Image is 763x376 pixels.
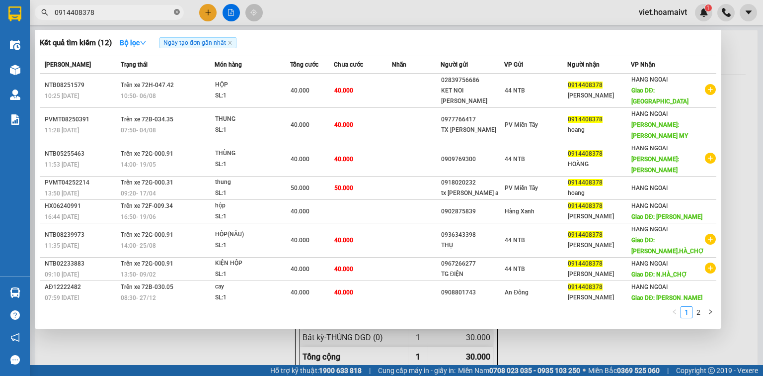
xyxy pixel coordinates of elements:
[441,75,504,86] div: 02839756686
[291,87,309,94] span: 40.000
[631,213,702,220] span: Giao DĐ: [PERSON_NAME]
[215,61,242,68] span: Món hàng
[174,8,180,17] span: close-circle
[121,294,156,301] span: 08:30 - 27/12
[159,37,236,48] span: Ngày tạo đơn gần nhất
[291,185,309,191] span: 50.000
[140,39,147,46] span: down
[215,91,290,101] div: SL: 1
[631,145,668,152] span: HANG NGOAI
[441,61,468,68] span: Người gửi
[504,61,523,68] span: VP Gửi
[45,282,118,292] div: AĐ12222482
[121,161,156,168] span: 14:00 - 19/05
[40,38,112,48] h3: Kết quả tìm kiếm ( 12 )
[505,87,525,94] span: 44 NTB
[505,289,529,296] span: An Đông
[631,271,687,278] span: Giao DĐ: N.HÀ_CHỢ
[215,292,290,303] div: SL: 1
[121,213,156,220] span: 16:50 - 19/06
[215,148,290,159] div: THÙNG
[291,237,309,244] span: 40.000
[69,55,131,74] b: 154/1 Bình Giã, P 8
[215,80,290,91] div: HỘP
[441,230,504,240] div: 0936343398
[692,306,704,318] li: 2
[568,125,631,135] div: hoang
[45,80,118,91] div: NTB08251579
[631,87,688,105] span: Giao DĐ: [GEOGRAPHIC_DATA]
[215,177,290,188] div: thung
[121,271,156,278] span: 13:50 - 09/02
[121,202,173,209] span: Trên xe 72F-009.34
[441,287,504,298] div: 0908801743
[681,307,692,318] a: 1
[215,269,290,280] div: SL: 1
[10,40,20,50] img: warehouse-icon
[5,42,69,53] li: VP 44 NTB
[631,237,704,255] span: Giao DĐ: [PERSON_NAME].HÀ_CHỢ
[681,306,692,318] li: 1
[121,179,173,186] span: Trên xe 72G-000.31
[291,156,309,163] span: 40.000
[334,121,353,128] span: 40.000
[631,121,688,139] span: [PERSON_NAME]: [PERSON_NAME] MY
[568,260,603,267] span: 0914408378
[5,55,12,62] span: environment
[705,84,716,95] span: plus-circle
[631,185,668,191] span: HANG NGOAI
[707,309,713,315] span: right
[121,242,156,249] span: 14:00 - 25/08
[505,121,538,128] span: PV Miền Tây
[10,310,20,320] span: question-circle
[69,42,132,53] li: VP Bình Giã
[505,237,525,244] span: 44 NTB
[55,7,172,18] input: Tìm tên, số ĐT hoặc mã đơn
[505,156,525,163] span: 44 NTB
[45,161,79,168] span: 11:53 [DATE]
[505,208,534,215] span: Hàng Xanh
[704,306,716,318] li: Next Page
[693,307,704,318] a: 2
[45,213,79,220] span: 16:44 [DATE]
[568,211,631,222] div: [PERSON_NAME]
[45,259,118,269] div: NTB02233883
[45,127,79,134] span: 11:28 [DATE]
[334,87,353,94] span: 40.000
[5,5,144,24] li: Hoa Mai
[215,240,290,251] div: SL: 1
[10,355,20,365] span: message
[631,260,668,267] span: HANG NGOAI
[215,258,290,269] div: KIỆN HỘP
[45,201,118,211] div: HX06240991
[334,266,353,273] span: 40.000
[8,6,21,21] img: logo-vxr
[441,86,504,106] div: KET NOI [PERSON_NAME]
[568,269,631,280] div: [PERSON_NAME]
[45,93,79,99] span: 10:25 [DATE]
[631,61,655,68] span: VP Nhận
[672,309,678,315] span: left
[121,61,148,68] span: Trạng thái
[291,121,309,128] span: 40.000
[215,114,290,125] div: THUNG
[441,178,504,188] div: 0918020232
[121,116,173,123] span: Trên xe 72B-034.35
[334,237,353,244] span: 40.000
[121,150,173,157] span: Trên xe 72G-000.91
[568,91,631,101] div: [PERSON_NAME]
[334,61,363,68] span: Chưa cước
[41,9,48,16] span: search
[631,294,702,301] span: Giao DĐ: [PERSON_NAME]
[568,240,631,251] div: [PERSON_NAME]
[45,178,118,188] div: PVMT04252214
[441,114,504,125] div: 0977766417
[441,240,504,251] div: THỤ
[215,159,290,170] div: SL: 1
[631,76,668,83] span: HANG NGOAI
[112,35,154,51] button: Bộ lọcdown
[10,333,20,342] span: notification
[334,156,353,163] span: 40.000
[45,61,91,68] span: [PERSON_NAME]
[631,226,668,233] span: HANG NGOAI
